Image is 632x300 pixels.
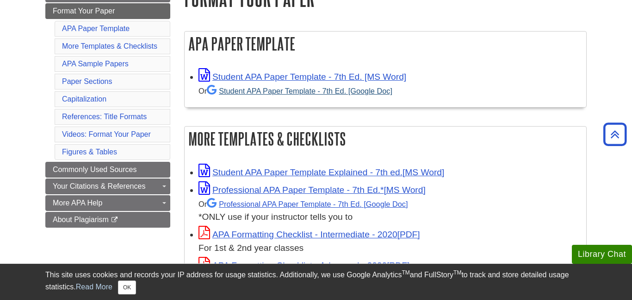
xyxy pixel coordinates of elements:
a: Read More [76,283,112,291]
a: Paper Sections [62,77,112,85]
div: This site uses cookies and records your IP address for usage statistics. Additionally, we use Goo... [45,269,587,294]
a: Videos: Format Your Paper [62,130,151,138]
a: Link opens in new window [198,185,426,195]
a: Link opens in new window [198,72,406,82]
a: More APA Help [45,195,170,211]
a: Figures & Tables [62,148,117,156]
sup: TM [402,269,409,276]
span: About Plagiarism [53,216,109,223]
div: *ONLY use if your instructor tells you to [198,197,582,224]
a: Your Citations & References [45,179,170,194]
a: Capitalization [62,95,106,103]
a: Professional APA Paper Template - 7th Ed. [207,200,408,208]
a: APA Paper Template [62,25,130,32]
a: Link opens in new window [198,230,420,239]
small: Or [198,200,408,208]
a: APA Sample Papers [62,60,129,68]
a: Link opens in new window [198,167,444,177]
a: Back to Top [600,128,630,140]
i: This link opens in a new window [111,217,118,223]
h2: More Templates & Checklists [185,127,586,151]
span: Commonly Used Sources [53,166,136,173]
h2: APA Paper Template [185,32,586,56]
div: For 1st & 2nd year classes [198,242,582,255]
button: Library Chat [572,245,632,264]
a: Link opens in new window [198,261,409,270]
span: Your Citations & References [53,182,145,190]
small: Or [198,87,392,95]
span: More APA Help [53,199,102,207]
sup: TM [453,269,461,276]
button: Close [118,281,136,294]
a: Student APA Paper Template - 7th Ed. [Google Doc] [207,87,392,95]
a: More Templates & Checklists [62,42,157,50]
a: Commonly Used Sources [45,162,170,178]
a: References: Title Formats [62,113,147,121]
a: Format Your Paper [45,3,170,19]
a: About Plagiarism [45,212,170,228]
span: Format Your Paper [53,7,115,15]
